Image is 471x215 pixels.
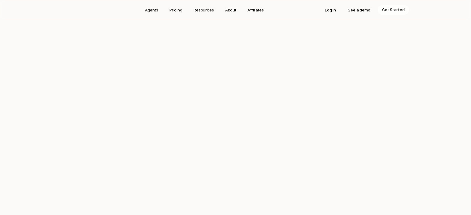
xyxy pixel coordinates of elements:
a: Pricing [166,5,186,15]
p: Get Started [203,124,227,130]
p: Agents [145,7,158,13]
p: Watch Demo [243,124,268,130]
p: See a demo [348,7,370,13]
strong: commodity traders [163,81,323,96]
p: Affiliates [247,7,264,13]
h1: AI Agents for Physical Commodity Traders [99,38,372,73]
p: AI Agents to automate the for . From trade intelligence, demand forecasting, lead generation, lea... [149,80,322,113]
a: Log in [321,5,340,15]
p: Pricing [169,7,182,13]
p: About [225,7,236,13]
a: Resources [190,5,218,15]
a: Get Started [198,121,233,132]
a: About [221,5,240,15]
a: Watch Demo [238,121,273,132]
a: Affiliates [244,5,268,15]
p: Resources [194,7,214,13]
a: Agents [141,5,162,15]
strong: entire Lead-to-Cash cycle [216,81,286,88]
p: Log in [325,7,336,13]
p: Get Started [382,7,405,13]
a: See a demo [343,5,375,15]
a: Get Started [378,5,409,15]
